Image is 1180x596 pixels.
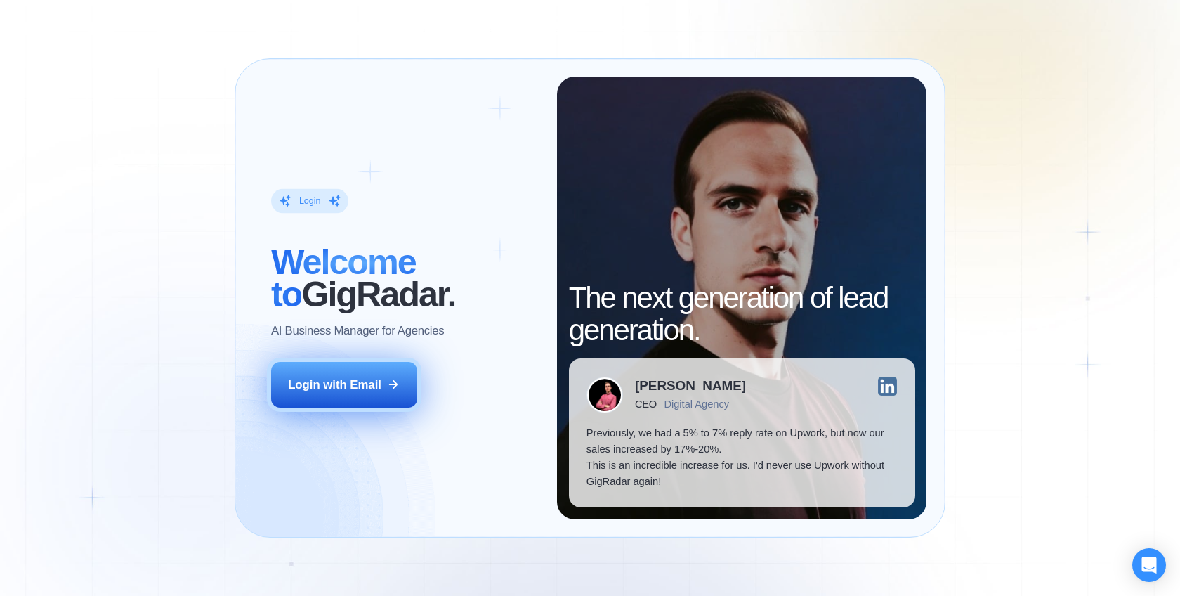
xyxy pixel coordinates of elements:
[271,241,416,313] span: Welcome to
[271,362,417,408] button: Login with Email
[299,195,321,207] div: Login
[1132,548,1166,582] div: Open Intercom Messenger
[635,399,657,410] div: CEO
[569,282,915,346] h2: The next generation of lead generation.
[664,399,729,410] div: Digital Agency
[271,323,444,339] p: AI Business Manager for Agencies
[586,425,898,490] p: Previously, we had a 5% to 7% reply rate on Upwork, but now our sales increased by 17%-20%. This ...
[635,380,746,393] div: [PERSON_NAME]
[288,377,381,393] div: Login with Email
[271,245,539,310] h2: ‍ GigRadar.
